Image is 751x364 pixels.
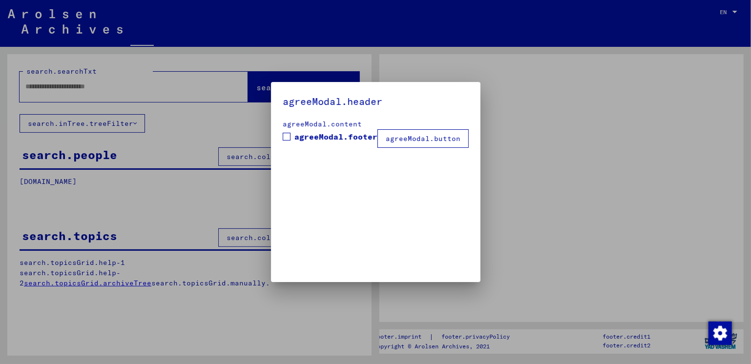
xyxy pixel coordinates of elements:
[709,322,732,345] img: Change consent
[377,129,469,148] button: agreeModal.button
[294,131,377,142] span: agreeModal.footer
[708,321,731,344] div: Change consent
[283,119,469,129] div: agreeModal.content
[283,94,469,109] h5: agreeModal.header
